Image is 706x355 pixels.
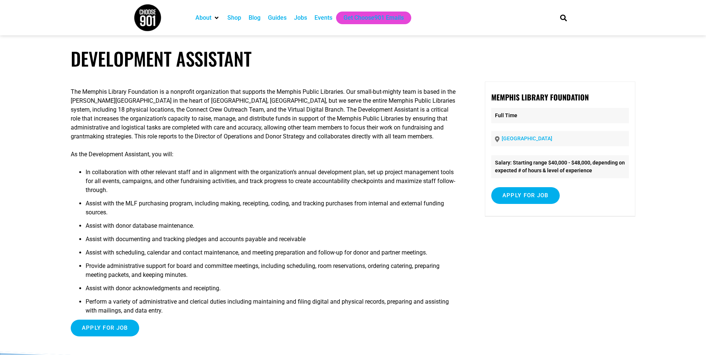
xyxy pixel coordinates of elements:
a: Shop [227,13,241,22]
input: Apply for job [71,320,139,336]
nav: Main nav [192,12,547,24]
li: In collaboration with other relevant staff and in alignment with the organization’s annual develo... [86,168,457,199]
li: Provide administrative support for board and committee meetings, including scheduling, room reser... [86,262,457,284]
li: Assist with documenting and tracking pledges and accounts payable and receivable [86,235,457,248]
li: Perform a variety of administrative and clerical duties including maintaining and filing digital ... [86,297,457,320]
strong: Memphis Library Foundation [491,92,589,103]
a: Guides [268,13,287,22]
a: About [195,13,211,22]
a: [GEOGRAPHIC_DATA] [502,135,552,141]
input: Apply for job [491,187,560,204]
div: About [192,12,224,24]
li: Assist with the MLF purchasing program, including making, receipting, coding, and tracking purcha... [86,199,457,221]
a: Get Choose901 Emails [344,13,404,22]
div: Search [557,12,569,24]
a: Jobs [294,13,307,22]
li: Assist with donor database maintenance. [86,221,457,235]
li: Salary: Starting range $40,000 - $48,000, depending on expected # of hours & level of experience [491,155,629,178]
p: Full Time [491,108,629,123]
a: Blog [249,13,261,22]
li: Assist with scheduling, calendar and contact maintenance, and meeting preparation and follow-up f... [86,248,457,262]
a: Events [314,13,332,22]
li: Assist with donor acknowledgments and receipting. [86,284,457,297]
h1: Development Assistant [71,48,636,70]
p: As the Development Assistant, you will: [71,150,457,159]
p: The Memphis Library Foundation is a nonprofit organization that supports the Memphis Public Libra... [71,87,457,141]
